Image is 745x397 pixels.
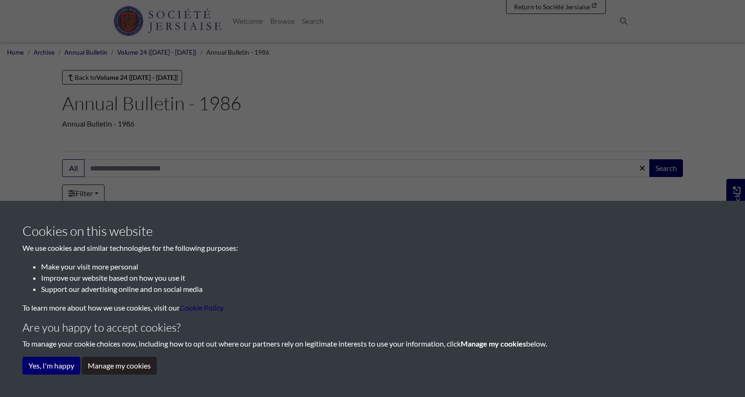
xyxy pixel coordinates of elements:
[41,272,723,284] li: Improve our website based on how you use it
[22,357,80,375] button: Yes, I'm happy
[82,357,157,375] button: Manage my cookies
[22,223,723,239] h3: Cookies on this website
[22,242,723,254] p: We use cookies and similar technologies for the following purposes:
[41,261,723,272] li: Make your visit more personal
[461,339,526,348] strong: Manage my cookies
[180,303,224,312] a: learn more about cookies
[41,284,723,295] li: Support our advertising online and on social media
[22,338,723,349] p: To manage your cookie choices now, including how to opt out where our partners rely on legitimate...
[22,321,723,334] h4: Are you happy to accept cookies?
[22,302,723,313] p: To learn more about how we use cookies, visit our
